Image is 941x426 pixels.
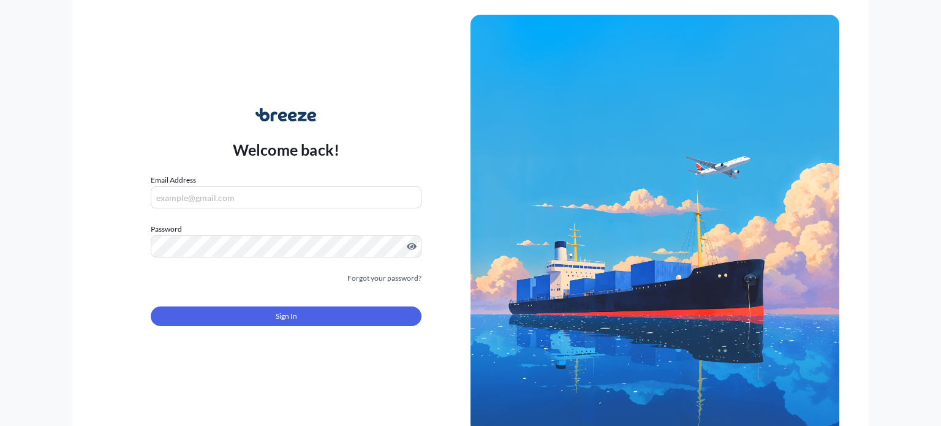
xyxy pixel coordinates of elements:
input: example@gmail.com [151,186,421,208]
a: Forgot your password? [347,272,421,284]
span: Sign In [276,310,297,322]
button: Show password [407,242,417,251]
button: Sign In [151,306,421,326]
p: Welcome back! [233,140,340,159]
label: Email Address [151,174,196,186]
label: Password [151,223,421,235]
